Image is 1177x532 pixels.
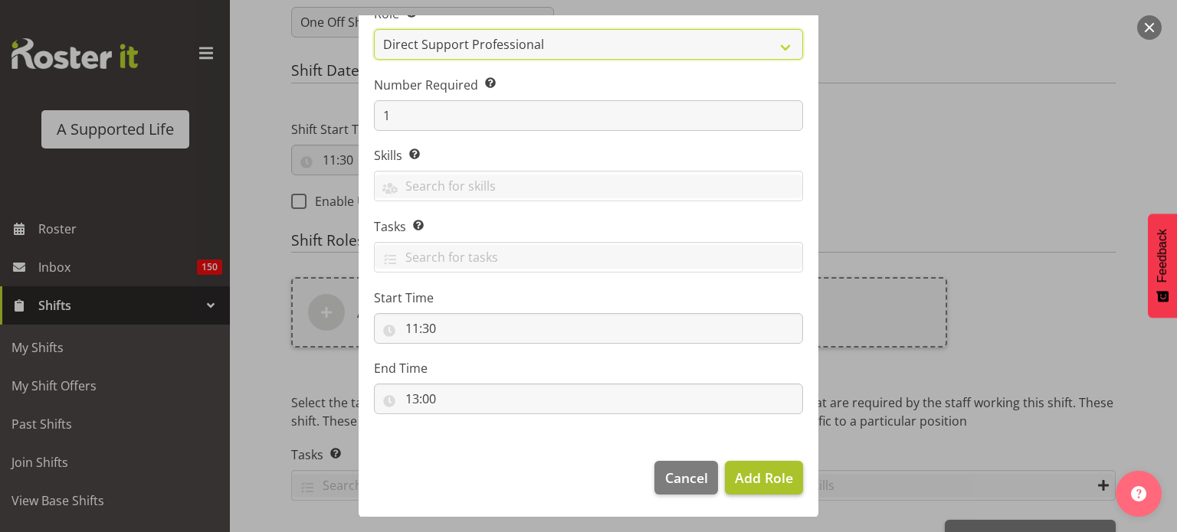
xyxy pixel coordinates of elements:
button: Feedback - Show survey [1148,214,1177,318]
label: Number Required [374,76,803,94]
label: End Time [374,359,803,377]
button: Cancel [654,461,717,494]
span: Add Role [735,468,793,487]
button: Add Role [725,461,803,494]
span: Cancel [665,468,708,488]
input: Search for skills [375,175,802,198]
input: Click to select... [374,383,803,414]
label: Start Time [374,289,803,307]
input: Search for tasks [375,245,802,269]
label: Tasks [374,217,803,236]
span: Feedback [1156,229,1169,282]
input: Click to select... [374,313,803,344]
img: help-xxl-2.png [1131,486,1146,501]
label: Skills [374,146,803,165]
